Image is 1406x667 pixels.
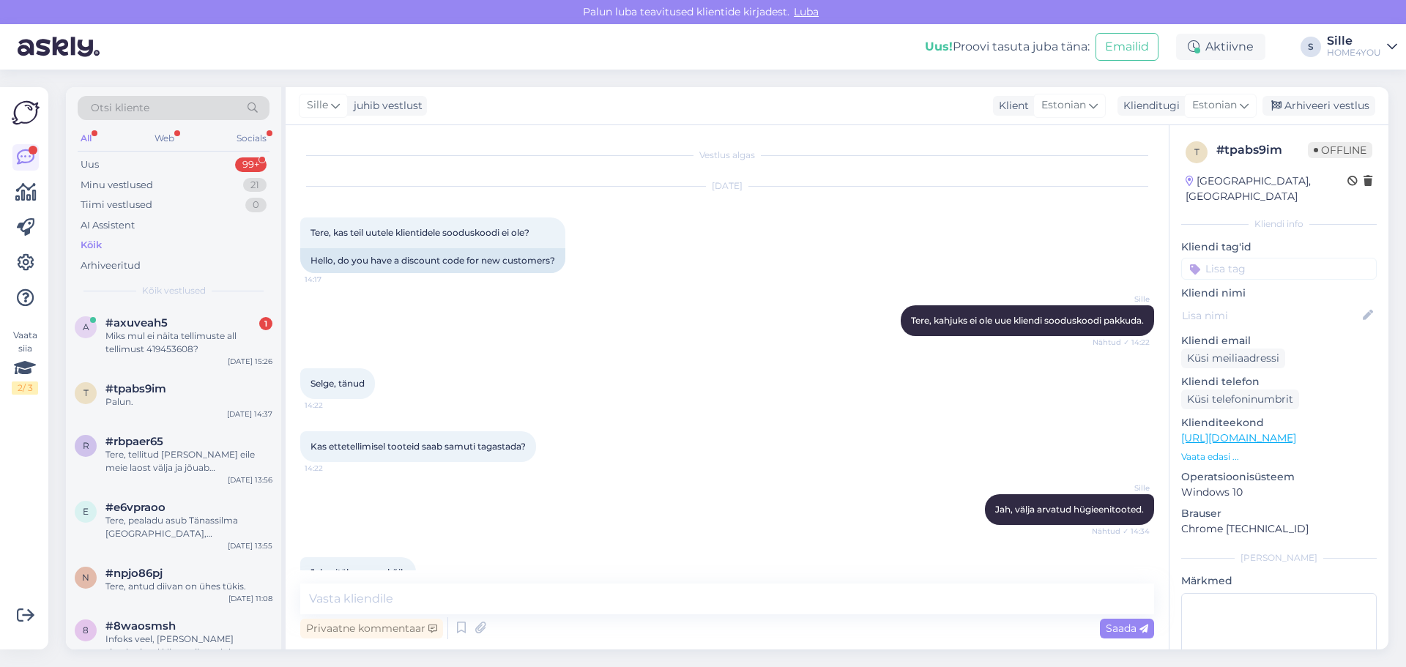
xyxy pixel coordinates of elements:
[1096,33,1158,61] button: Emailid
[1186,174,1347,204] div: [GEOGRAPHIC_DATA], [GEOGRAPHIC_DATA]
[1308,142,1372,158] span: Offline
[78,129,94,148] div: All
[305,274,360,285] span: 14:17
[300,149,1154,162] div: Vestlus algas
[1181,217,1377,231] div: Kliendi info
[1181,390,1299,409] div: Küsi telefoninumbrit
[105,501,165,514] span: #e6vpraoo
[1181,333,1377,349] p: Kliendi email
[1181,485,1377,500] p: Windows 10
[1092,526,1150,537] span: Nähtud ✓ 14:34
[105,619,176,633] span: #8waosmsh
[82,572,89,583] span: n
[105,567,163,580] span: #npjo86pj
[1327,35,1397,59] a: SilleHOME4YOU
[83,440,89,451] span: r
[307,97,328,113] span: Sille
[1181,258,1377,280] input: Lisa tag
[1181,349,1285,368] div: Küsi meiliaadressi
[1181,506,1377,521] p: Brauser
[142,284,206,297] span: Kõik vestlused
[83,625,89,636] span: 8
[310,227,529,238] span: Tere, kas teil uutele klientidele sooduskoodi ei ole?
[12,329,38,395] div: Vaata siia
[789,5,823,18] span: Luba
[1181,431,1296,444] a: [URL][DOMAIN_NAME]
[1181,469,1377,485] p: Operatsioonisüsteem
[300,179,1154,193] div: [DATE]
[1181,573,1377,589] p: Märkmed
[105,395,272,409] div: Palun.
[348,98,423,113] div: juhib vestlust
[105,382,166,395] span: #tpabs9im
[105,514,272,540] div: Tere, pealadu asub Tänassilma [GEOGRAPHIC_DATA], [STREET_ADDRESS][PERSON_NAME]
[245,198,267,212] div: 0
[1093,337,1150,348] span: Nähtud ✓ 14:22
[12,99,40,127] img: Askly Logo
[1216,141,1308,159] div: # tpabs9im
[1327,35,1381,47] div: Sille
[83,387,89,398] span: t
[1182,308,1360,324] input: Lisa nimi
[105,316,168,329] span: #axuveah5
[243,178,267,193] div: 21
[1117,98,1180,113] div: Klienditugi
[91,100,149,116] span: Otsi kliente
[152,129,177,148] div: Web
[1095,294,1150,305] span: Sille
[993,98,1029,113] div: Klient
[259,317,272,330] div: 1
[1262,96,1375,116] div: Arhiveeri vestlus
[300,248,565,273] div: Hello, do you have a discount code for new customers?
[105,329,272,356] div: Miks mul ei näita tellimuste all tellimust 419453608?
[228,540,272,551] div: [DATE] 13:55
[995,504,1144,515] span: Jah, välja arvatud hügieenitooted.
[1181,286,1377,301] p: Kliendi nimi
[1301,37,1321,57] div: S
[1181,415,1377,431] p: Klienditeekond
[81,258,141,273] div: Arhiveeritud
[235,157,267,172] div: 99+
[105,435,163,448] span: #rbpaer65
[310,441,526,452] span: Kas ettetellimisel tooteid saab samuti tagastada?
[83,321,89,332] span: a
[81,218,135,233] div: AI Assistent
[1181,374,1377,390] p: Kliendi telefon
[81,178,153,193] div: Minu vestlused
[925,38,1090,56] div: Proovi tasuta juba täna:
[1106,622,1148,635] span: Saada
[1041,97,1086,113] span: Estonian
[310,378,365,389] span: Selge, tänud
[105,448,272,474] div: Tere, tellitud [PERSON_NAME] eile meie laost välja ja jõuab [PERSON_NAME] või hiljemalt homme.
[1181,239,1377,255] p: Kliendi tag'id
[234,129,269,148] div: Socials
[1327,47,1381,59] div: HOME4YOU
[81,238,102,253] div: Kõik
[1181,521,1377,537] p: Chrome [TECHNICAL_ID]
[911,315,1144,326] span: Tere, kahjuks ei ole uue kliendi sooduskoodi pakkuda.
[925,40,953,53] b: Uus!
[1194,146,1199,157] span: t
[1095,482,1150,493] span: Sille
[300,619,443,638] div: Privaatne kommentaar
[227,409,272,420] div: [DATE] 14:37
[105,580,272,593] div: Tere, antud diivan on ühes tükis.
[1181,450,1377,463] p: Vaata edasi ...
[228,356,272,367] div: [DATE] 15:26
[305,400,360,411] span: 14:22
[1176,34,1265,60] div: Aktiivne
[228,474,272,485] div: [DATE] 13:56
[1181,551,1377,564] div: [PERSON_NAME]
[83,506,89,517] span: e
[81,157,99,172] div: Uus
[228,593,272,604] div: [DATE] 11:08
[12,381,38,395] div: 2 / 3
[305,463,360,474] span: 14:22
[81,198,152,212] div: Tiimi vestlused
[1192,97,1237,113] span: Estonian
[105,633,272,659] div: Infoks veel, [PERSON_NAME] sisseloginud klient, siis saab ka tarneaadressi märkida
[310,567,406,578] span: Jah, aitäh, see on kõik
